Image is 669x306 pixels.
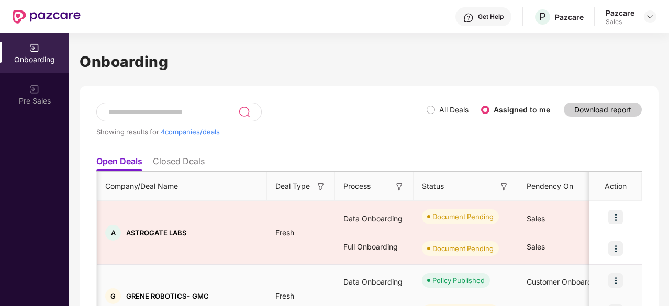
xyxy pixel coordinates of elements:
[606,8,634,18] div: Pazcare
[343,180,371,192] span: Process
[29,84,40,95] img: svg+xml;base64,PHN2ZyB3aWR0aD0iMjAiIGhlaWdodD0iMjAiIHZpZXdCb3g9IjAgMCAyMCAyMCIgZmlsbD0ibm9uZSIgeG...
[589,172,642,201] th: Action
[275,180,310,192] span: Deal Type
[539,10,546,23] span: P
[335,205,414,233] div: Data Onboarding
[126,292,209,300] span: GRENE ROBOTICS- GMC
[267,291,303,300] span: Fresh
[606,18,634,26] div: Sales
[335,268,414,296] div: Data Onboarding
[96,128,427,136] div: Showing results for
[494,105,550,114] label: Assigned to me
[105,225,121,241] div: A
[97,172,267,201] th: Company/Deal Name
[564,103,642,117] button: Download report
[422,180,444,192] span: Status
[335,233,414,261] div: Full Onboarding
[439,105,469,114] label: All Deals
[527,242,545,251] span: Sales
[105,288,121,304] div: G
[394,182,405,192] img: svg+xml;base64,PHN2ZyB3aWR0aD0iMTYiIGhlaWdodD0iMTYiIHZpZXdCb3g9IjAgMCAxNiAxNiIgZmlsbD0ibm9uZSIgeG...
[432,275,485,286] div: Policy Published
[463,13,474,23] img: svg+xml;base64,PHN2ZyBpZD0iSGVscC0zMngzMiIgeG1sbnM9Imh0dHA6Ly93d3cudzMub3JnLzIwMDAvc3ZnIiB3aWR0aD...
[432,243,494,254] div: Document Pending
[153,156,205,171] li: Closed Deals
[527,214,545,223] span: Sales
[608,273,623,288] img: icon
[126,229,186,237] span: ASTROGATE LABS
[432,211,494,222] div: Document Pending
[238,106,250,118] img: svg+xml;base64,PHN2ZyB3aWR0aD0iMjQiIGhlaWdodD0iMjUiIHZpZXdCb3g9IjAgMCAyNCAyNSIgZmlsbD0ibm9uZSIgeG...
[13,10,81,24] img: New Pazcare Logo
[646,13,654,21] img: svg+xml;base64,PHN2ZyBpZD0iRHJvcGRvd24tMzJ4MzIiIHhtbG5zPSJodHRwOi8vd3d3LnczLm9yZy8yMDAwL3N2ZyIgd2...
[608,241,623,256] img: icon
[555,12,584,22] div: Pazcare
[29,43,40,53] img: svg+xml;base64,PHN2ZyB3aWR0aD0iMjAiIGhlaWdodD0iMjAiIHZpZXdCb3g9IjAgMCAyMCAyMCIgZmlsbD0ibm9uZSIgeG...
[608,210,623,224] img: icon
[80,50,659,73] h1: Onboarding
[527,277,603,286] span: Customer Onboarding
[96,156,142,171] li: Open Deals
[478,13,504,21] div: Get Help
[527,180,573,192] span: Pendency On
[316,182,326,192] img: svg+xml;base64,PHN2ZyB3aWR0aD0iMTYiIGhlaWdodD0iMTYiIHZpZXdCb3g9IjAgMCAxNiAxNiIgZmlsbD0ibm9uZSIgeG...
[499,182,509,192] img: svg+xml;base64,PHN2ZyB3aWR0aD0iMTYiIGhlaWdodD0iMTYiIHZpZXdCb3g9IjAgMCAxNiAxNiIgZmlsbD0ibm9uZSIgeG...
[267,228,303,237] span: Fresh
[161,128,220,136] span: 4 companies/deals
